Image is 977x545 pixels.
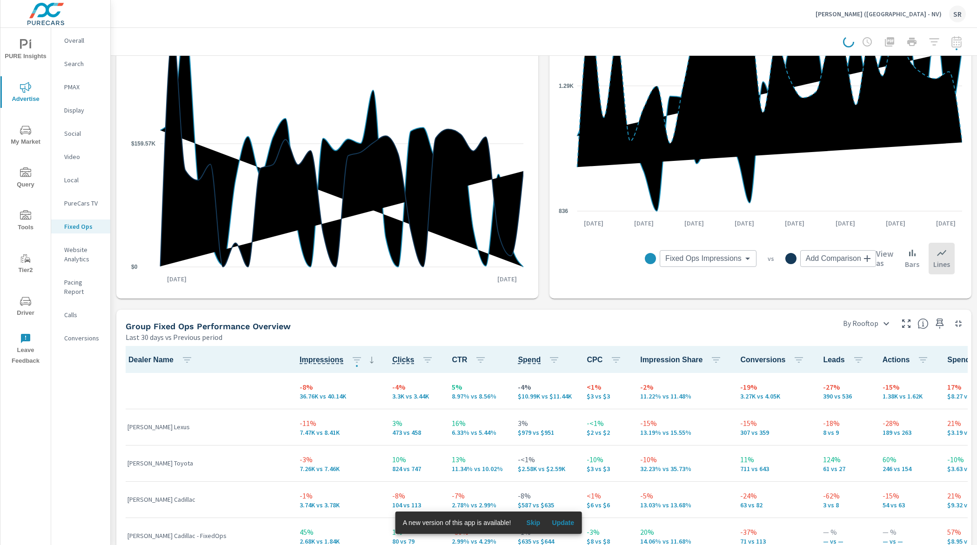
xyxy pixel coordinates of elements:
[518,354,563,366] span: Spend
[452,392,503,400] p: 8.97% vs 8.56%
[392,465,437,472] p: 824 vs 747
[823,526,867,538] p: — %
[131,264,138,270] text: $0
[740,526,808,538] p: -37%
[522,518,544,527] span: Skip
[300,429,377,436] p: 7,473 vs 8,412
[300,538,377,545] p: 2,676 vs 1,842
[392,454,437,465] p: 10%
[300,526,377,538] p: 45%
[883,501,933,509] p: 54 vs 63
[778,219,811,228] p: [DATE]
[823,381,867,392] p: -27%
[518,538,572,545] p: $635 vs $644
[51,308,110,322] div: Calls
[392,418,437,429] p: 3%
[930,219,962,228] p: [DATE]
[3,39,48,62] span: PURE Insights
[127,459,285,468] p: [PERSON_NAME] Toyota
[800,250,876,267] div: Add Comparison
[300,418,377,429] p: -11%
[518,418,572,429] p: 3%
[131,140,155,147] text: $159.57K
[640,490,725,501] p: -5%
[587,418,625,429] p: -<1%
[161,274,193,284] p: [DATE]
[740,392,808,400] p: 3,272 vs 4,048
[640,454,725,465] p: -10%
[665,254,742,263] span: Fixed Ops Impressions
[816,10,942,18] p: [PERSON_NAME] ([GEOGRAPHIC_DATA] - NV)
[300,490,377,501] p: -1%
[587,465,625,472] p: $3 vs $3
[640,429,725,436] p: 13.19% vs 15.55%
[640,538,725,545] p: 14.06% vs 11.68%
[951,316,966,331] button: Minimize Widget
[51,103,110,117] div: Display
[577,219,610,228] p: [DATE]
[548,515,578,530] button: Update
[452,465,503,472] p: 11.34% vs 10.02%
[640,392,725,400] p: 11.22% vs 11.48%
[587,392,625,400] p: $3 vs $3
[640,526,725,538] p: 20%
[678,219,710,228] p: [DATE]
[518,392,572,400] p: $10,992 vs $11,442
[51,173,110,187] div: Local
[587,490,625,501] p: <1%
[740,381,808,392] p: -19%
[3,82,48,105] span: Advertise
[64,152,103,161] p: Video
[899,316,914,331] button: Make Fullscreen
[64,106,103,115] p: Display
[51,150,110,164] div: Video
[883,454,933,465] p: 60%
[883,381,933,392] p: -15%
[126,321,291,331] h5: Group Fixed Ops Performance Overview
[905,259,919,270] p: Bars
[3,296,48,319] span: Driver
[300,465,377,472] p: 7,264 vs 7,457
[518,490,572,501] p: -8%
[932,316,947,331] span: Save this to your personalized report
[3,333,48,366] span: Leave Feedback
[740,429,808,436] p: 307 vs 359
[64,59,103,68] p: Search
[740,538,808,545] p: 71 vs 113
[392,526,437,538] p: 1%
[587,538,625,545] p: $8 vs $8
[64,82,103,92] p: PMAX
[518,465,572,472] p: $2,582 vs $2,588
[452,454,503,465] p: 13%
[452,418,503,429] p: 16%
[740,418,808,429] p: -15%
[392,392,437,400] p: 3,296 vs 3,436
[128,354,196,366] span: Dealer Name
[3,167,48,190] span: Query
[823,490,867,501] p: -62%
[403,519,511,526] span: A new version of this app is available!
[883,429,933,436] p: 189 vs 263
[452,538,503,545] p: 2.99% vs 4.29%
[823,392,867,400] p: 390 vs 536
[883,490,933,501] p: -15%
[740,501,808,509] p: 63 vs 82
[64,310,103,319] p: Calls
[728,219,761,228] p: [DATE]
[587,501,625,509] p: $6 vs $6
[452,490,503,501] p: -7%
[883,526,933,538] p: — %
[883,538,933,545] p: — vs —
[823,418,867,429] p: -18%
[392,354,437,366] span: Clicks
[518,381,572,392] p: -4%
[452,501,503,509] p: 2.78% vs 2.99%
[933,259,950,270] p: Lines
[51,80,110,94] div: PMAX
[64,278,103,296] p: Pacing Report
[392,354,414,366] span: The number of times an ad was clicked by a consumer.
[51,126,110,140] div: Social
[640,354,725,366] span: Impression Share
[640,465,725,472] p: 32.23% vs 35.73%
[917,318,929,329] span: Understand group performance broken down by various segments. Use the dropdown in the upper right...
